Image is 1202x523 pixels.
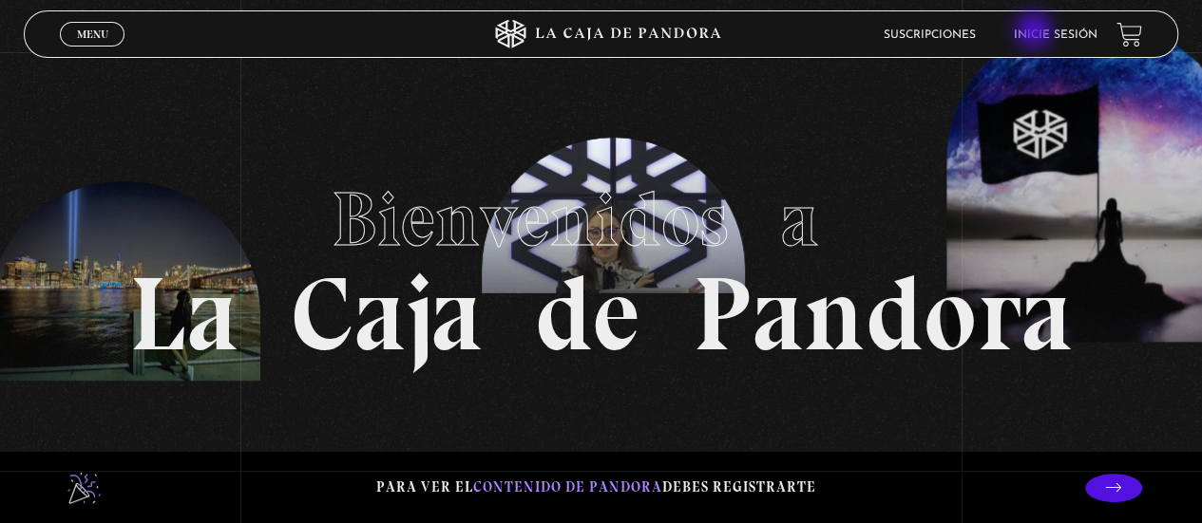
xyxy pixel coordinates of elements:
a: View your shopping cart [1116,22,1142,47]
p: Para ver el debes registrarte [376,475,816,500]
a: Inicie sesión [1014,29,1097,41]
span: Cerrar [70,45,115,58]
a: Suscripciones [884,29,976,41]
span: Menu [77,28,108,40]
span: contenido de Pandora [473,478,662,495]
span: Bienvenidos a [332,174,871,265]
h1: La Caja de Pandora [129,158,1073,366]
